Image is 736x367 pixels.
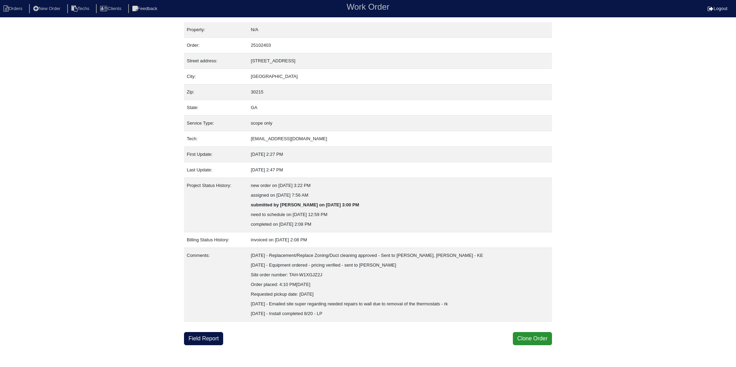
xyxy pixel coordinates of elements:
[248,100,552,116] td: GA
[184,38,248,53] td: Order:
[251,235,549,245] div: invoiced on [DATE] 2:08 PM
[708,6,727,11] a: Logout
[248,116,552,131] td: scope only
[251,210,549,220] div: need to schedule on [DATE] 12:59 PM
[184,69,248,84] td: City:
[184,248,248,322] td: Comments:
[248,147,552,162] td: [DATE] 2:27 PM
[248,22,552,38] td: N/A
[184,100,248,116] td: State:
[248,84,552,100] td: 30215
[184,53,248,69] td: Street address:
[184,116,248,131] td: Service Type:
[248,162,552,178] td: [DATE] 2:47 PM
[251,200,549,210] div: submitted by [PERSON_NAME] on [DATE] 3:00 PM
[251,220,549,229] div: completed on [DATE] 2:08 PM
[184,22,248,38] td: Property:
[184,84,248,100] td: Zip:
[184,232,248,248] td: Billing Status History:
[96,6,127,11] a: Clients
[184,147,248,162] td: First Update:
[251,181,549,190] div: new order on [DATE] 3:22 PM
[251,190,549,200] div: assigned on [DATE] 7:56 AM
[248,69,552,84] td: [GEOGRAPHIC_DATA]
[184,178,248,232] td: Project Status History:
[96,4,127,14] li: Clients
[248,248,552,322] td: [DATE] - Replacement/Replace Zoning/Duct cleaning approved - Sent to [PERSON_NAME], [PERSON_NAME]...
[128,4,163,14] li: Feedback
[29,6,66,11] a: New Order
[248,131,552,147] td: [EMAIL_ADDRESS][DOMAIN_NAME]
[67,6,95,11] a: Techs
[184,332,223,345] a: Field Report
[67,4,95,14] li: Techs
[184,162,248,178] td: Last Update:
[184,131,248,147] td: Tech:
[29,4,66,14] li: New Order
[513,332,552,345] button: Clone Order
[248,53,552,69] td: [STREET_ADDRESS]
[248,38,552,53] td: 25102403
